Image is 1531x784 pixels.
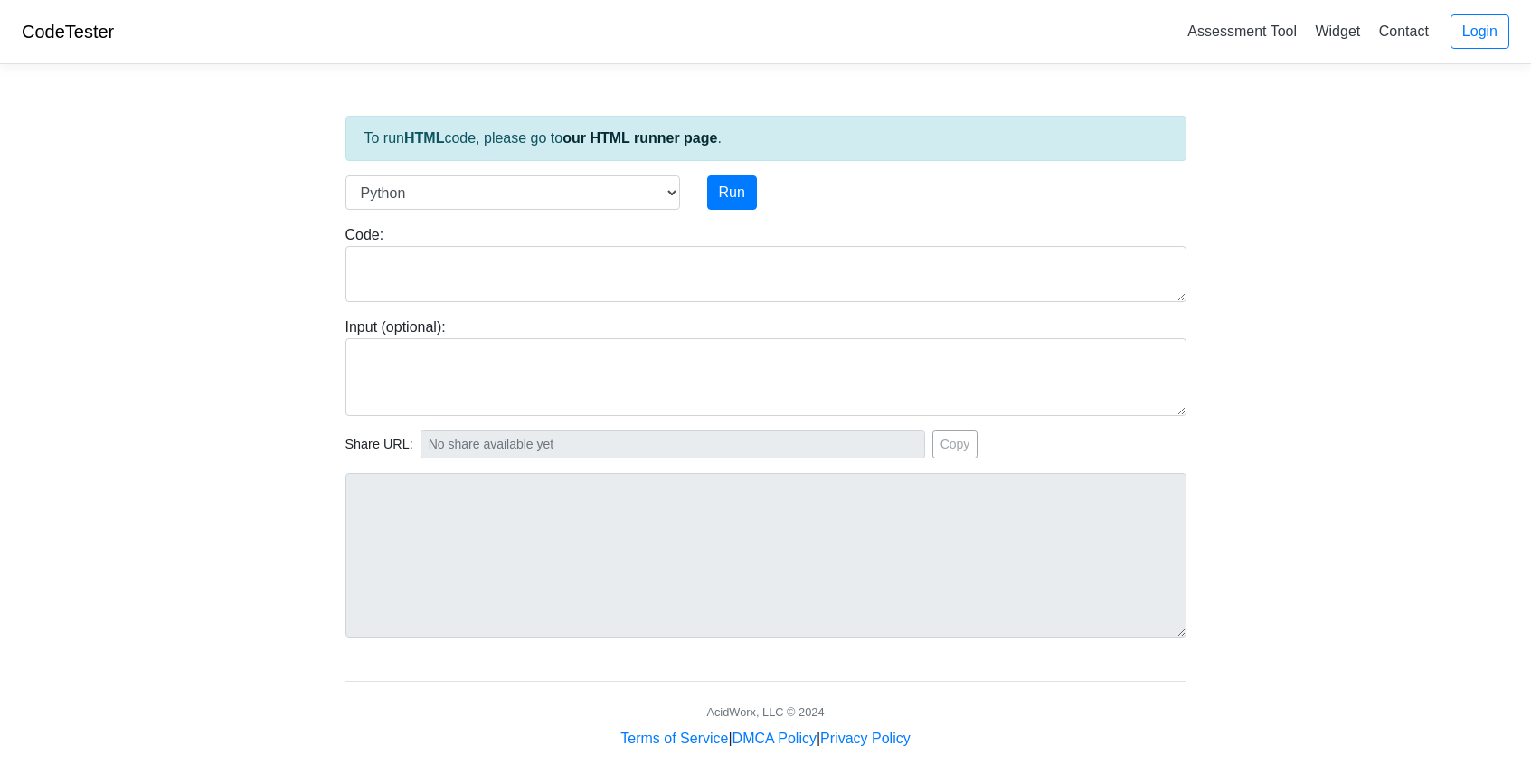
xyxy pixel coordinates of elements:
strong: HTML [404,130,444,146]
a: Widget [1308,16,1367,46]
a: Assessment Tool [1180,16,1304,46]
button: Run [707,175,757,210]
div: To run code, please go to . [345,116,1186,161]
input: No share available yet [421,430,925,458]
a: CodeTester [22,22,114,42]
a: our HTML runner page [562,130,717,146]
a: Privacy Policy [820,731,911,746]
a: Terms of Service [620,731,728,746]
span: Share URL: [345,435,413,455]
div: Code: [332,224,1200,302]
button: Copy [932,430,978,458]
div: Input (optional): [332,316,1200,416]
a: Contact [1372,16,1436,46]
div: | | [620,728,910,750]
a: DMCA Policy [732,731,817,746]
a: Login [1451,14,1509,49]
div: AcidWorx, LLC © 2024 [706,704,824,721]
